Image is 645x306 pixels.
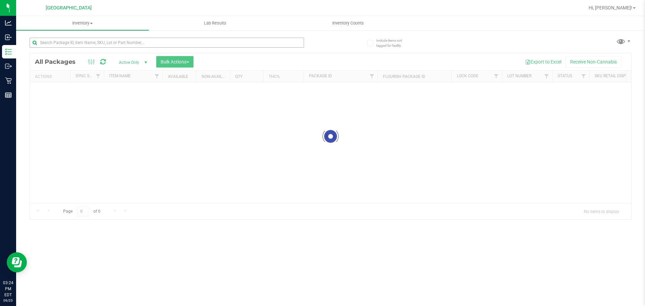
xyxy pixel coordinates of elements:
[7,252,27,272] iframe: Resource center
[5,77,12,84] inline-svg: Retail
[5,48,12,55] inline-svg: Inventory
[30,38,304,48] input: Search Package ID, Item Name, SKU, Lot or Part Number...
[3,280,13,298] p: 03:24 PM EDT
[589,5,632,10] span: Hi, [PERSON_NAME]!
[46,5,92,11] span: [GEOGRAPHIC_DATA]
[5,63,12,70] inline-svg: Outbound
[5,34,12,41] inline-svg: Inbound
[282,16,414,30] a: Inventory Counts
[149,16,282,30] a: Lab Results
[195,20,235,26] span: Lab Results
[5,19,12,26] inline-svg: Analytics
[16,16,149,30] a: Inventory
[3,298,13,303] p: 09/25
[323,20,373,26] span: Inventory Counts
[5,92,12,98] inline-svg: Reports
[16,20,149,26] span: Inventory
[376,38,410,48] span: Include items not tagged for facility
